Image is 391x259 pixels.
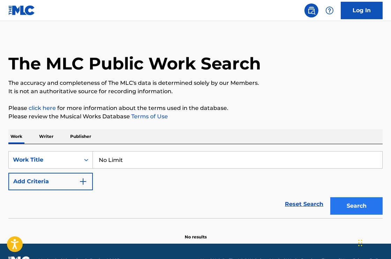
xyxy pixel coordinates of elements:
p: Publisher [68,129,93,144]
img: search [307,6,316,15]
img: help [325,6,334,15]
p: Work [8,129,24,144]
p: No results [185,225,207,240]
img: MLC Logo [8,5,35,15]
p: Please review the Musical Works Database [8,112,383,121]
form: Search Form [8,151,383,218]
button: Add Criteria [8,173,93,190]
a: click here [29,105,56,111]
a: Terms of Use [130,113,168,120]
a: Public Search [304,3,318,17]
button: Search [330,197,383,215]
p: It is not an authoritative source for recording information. [8,87,383,96]
div: Drag [358,232,362,253]
a: Reset Search [281,197,327,212]
a: Log In [341,2,383,19]
p: Please for more information about the terms used in the database. [8,104,383,112]
div: Help [323,3,337,17]
div: Work Title [13,156,76,164]
h1: The MLC Public Work Search [8,53,261,74]
p: Writer [37,129,56,144]
iframe: Chat Widget [356,225,391,259]
p: The accuracy and completeness of The MLC's data is determined solely by our Members. [8,79,383,87]
img: 9d2ae6d4665cec9f34b9.svg [79,177,87,186]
